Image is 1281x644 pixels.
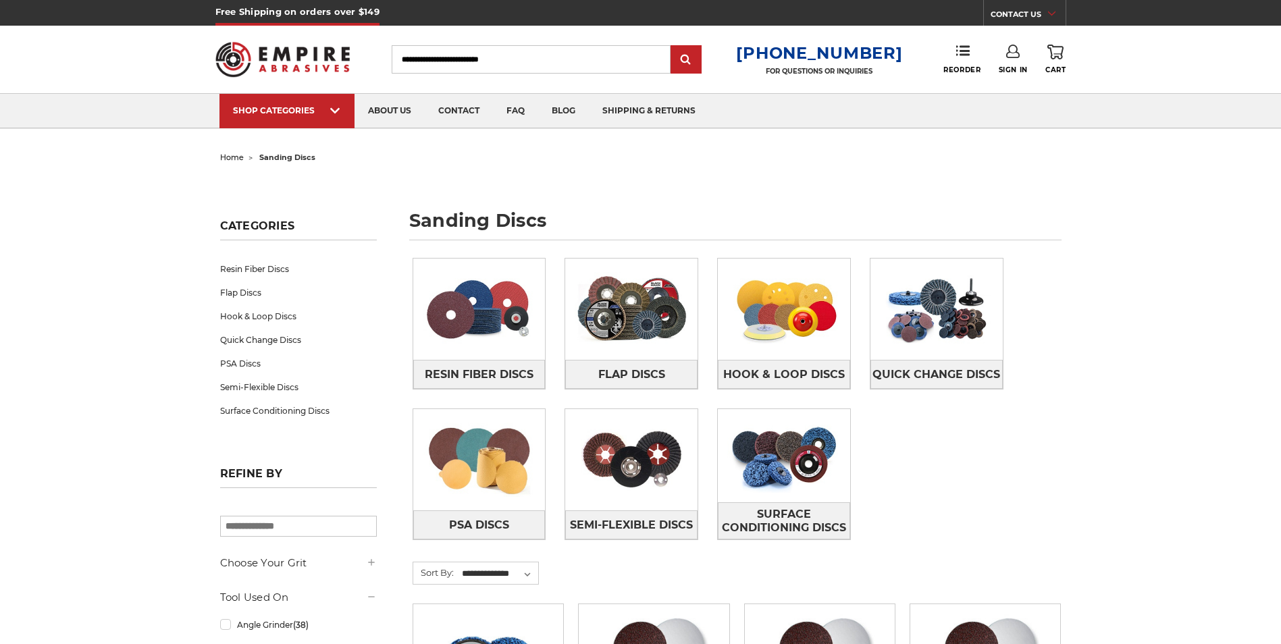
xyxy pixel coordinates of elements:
[425,94,493,128] a: contact
[220,153,244,162] a: home
[565,263,698,356] img: Flap Discs
[736,43,902,63] a: [PHONE_NUMBER]
[589,94,709,128] a: shipping & returns
[723,363,845,386] span: Hook & Loop Discs
[570,514,693,537] span: Semi-Flexible Discs
[220,281,377,304] a: Flap Discs
[1045,45,1066,74] a: Cart
[413,360,546,389] a: Resin Fiber Discs
[718,263,850,356] img: Hook & Loop Discs
[538,94,589,128] a: blog
[215,33,350,86] img: Empire Abrasives
[220,555,377,571] h5: Choose Your Grit
[565,413,698,506] img: Semi-Flexible Discs
[220,375,377,399] a: Semi-Flexible Discs
[220,219,377,240] h5: Categories
[413,510,546,539] a: PSA Discs
[673,47,700,74] input: Submit
[425,363,533,386] span: Resin Fiber Discs
[220,257,377,281] a: Resin Fiber Discs
[943,45,981,74] a: Reorder
[413,263,546,356] img: Resin Fiber Discs
[233,105,341,115] div: SHOP CATEGORIES
[293,620,309,630] span: (38)
[718,502,850,539] a: Surface Conditioning Discs
[718,360,850,389] a: Hook & Loop Discs
[1045,65,1066,74] span: Cart
[736,67,902,76] p: FOR QUESTIONS OR INQUIRIES
[565,510,698,539] a: Semi-Flexible Discs
[259,153,315,162] span: sanding discs
[718,409,850,502] img: Surface Conditioning Discs
[220,467,377,488] h5: Refine by
[565,360,698,389] a: Flap Discs
[220,589,377,606] h5: Tool Used On
[999,65,1028,74] span: Sign In
[493,94,538,128] a: faq
[460,564,538,584] select: Sort By:
[598,363,665,386] span: Flap Discs
[220,613,377,637] a: Angle Grinder
[220,304,377,328] a: Hook & Loop Discs
[718,503,849,539] span: Surface Conditioning Discs
[220,328,377,352] a: Quick Change Discs
[870,360,1003,389] a: Quick Change Discs
[220,352,377,375] a: PSA Discs
[355,94,425,128] a: about us
[449,514,509,537] span: PSA Discs
[991,7,1066,26] a: CONTACT US
[413,562,454,583] label: Sort By:
[870,263,1003,356] img: Quick Change Discs
[413,413,546,506] img: PSA Discs
[872,363,1000,386] span: Quick Change Discs
[409,211,1062,240] h1: sanding discs
[220,399,377,423] a: Surface Conditioning Discs
[943,65,981,74] span: Reorder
